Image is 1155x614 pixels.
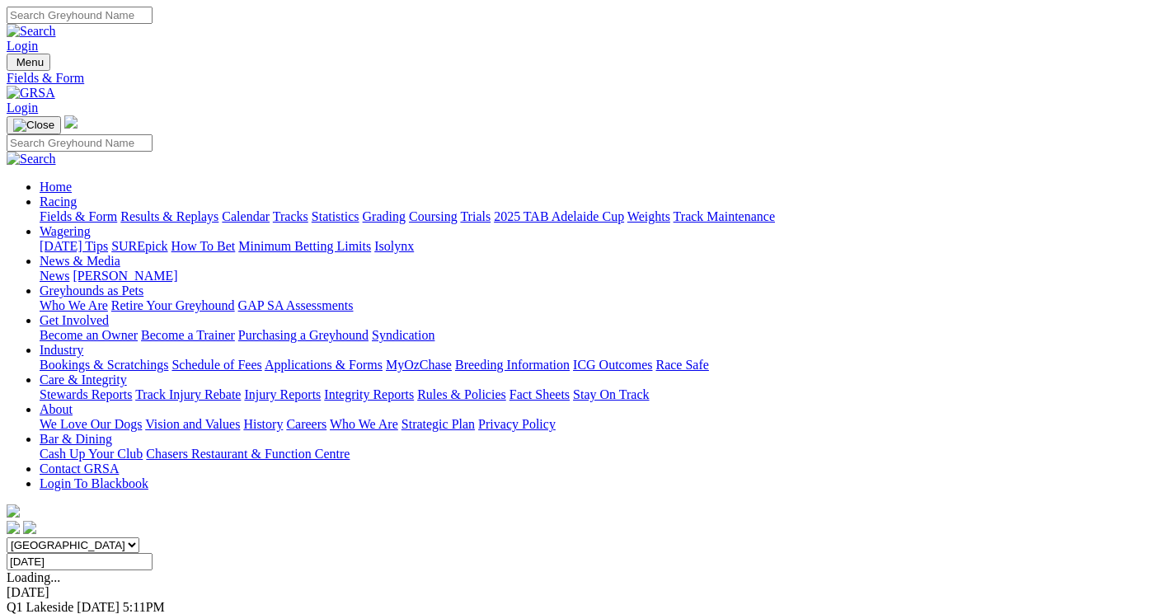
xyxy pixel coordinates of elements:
[573,387,649,401] a: Stay On Track
[40,402,73,416] a: About
[40,239,1148,254] div: Wagering
[141,328,235,342] a: Become a Trainer
[40,269,1148,284] div: News & Media
[16,56,44,68] span: Menu
[120,209,218,223] a: Results & Replays
[40,476,148,490] a: Login To Blackbook
[7,24,56,39] img: Search
[64,115,77,129] img: logo-grsa-white.png
[40,269,69,283] a: News
[222,209,270,223] a: Calendar
[7,71,1148,86] a: Fields & Form
[417,387,506,401] a: Rules & Policies
[7,504,20,518] img: logo-grsa-white.png
[324,387,414,401] a: Integrity Reports
[286,417,326,431] a: Careers
[265,358,383,372] a: Applications & Forms
[40,417,1148,432] div: About
[243,417,283,431] a: History
[509,387,570,401] a: Fact Sheets
[40,298,1148,313] div: Greyhounds as Pets
[627,209,670,223] a: Weights
[40,387,1148,402] div: Care & Integrity
[40,254,120,268] a: News & Media
[171,239,236,253] a: How To Bet
[40,224,91,238] a: Wagering
[312,209,359,223] a: Statistics
[7,86,55,101] img: GRSA
[655,358,708,372] a: Race Safe
[40,195,77,209] a: Racing
[7,116,61,134] button: Toggle navigation
[401,417,475,431] a: Strategic Plan
[460,209,491,223] a: Trials
[40,209,117,223] a: Fields & Form
[7,39,38,53] a: Login
[40,239,108,253] a: [DATE] Tips
[40,462,119,476] a: Contact GRSA
[238,239,371,253] a: Minimum Betting Limits
[171,358,261,372] a: Schedule of Fees
[40,417,142,431] a: We Love Our Dogs
[40,447,143,461] a: Cash Up Your Club
[7,7,153,24] input: Search
[145,417,240,431] a: Vision and Values
[123,600,165,614] span: 5:11PM
[40,328,1148,343] div: Get Involved
[40,358,1148,373] div: Industry
[7,570,60,584] span: Loading...
[455,358,570,372] a: Breeding Information
[73,269,177,283] a: [PERSON_NAME]
[409,209,458,223] a: Coursing
[494,209,624,223] a: 2025 TAB Adelaide Cup
[238,298,354,312] a: GAP SA Assessments
[238,328,369,342] a: Purchasing a Greyhound
[7,152,56,166] img: Search
[40,284,143,298] a: Greyhounds as Pets
[386,358,452,372] a: MyOzChase
[573,358,652,372] a: ICG Outcomes
[13,119,54,132] img: Close
[40,387,132,401] a: Stewards Reports
[7,521,20,534] img: facebook.svg
[23,521,36,534] img: twitter.svg
[40,358,168,372] a: Bookings & Scratchings
[7,54,50,71] button: Toggle navigation
[40,343,83,357] a: Industry
[40,209,1148,224] div: Racing
[478,417,556,431] a: Privacy Policy
[374,239,414,253] a: Isolynx
[363,209,406,223] a: Grading
[77,600,120,614] span: [DATE]
[40,298,108,312] a: Who We Are
[7,600,73,614] span: Q1 Lakeside
[7,134,153,152] input: Search
[7,553,153,570] input: Select date
[40,328,138,342] a: Become an Owner
[244,387,321,401] a: Injury Reports
[372,328,434,342] a: Syndication
[135,387,241,401] a: Track Injury Rebate
[111,239,167,253] a: SUREpick
[330,417,398,431] a: Who We Are
[273,209,308,223] a: Tracks
[7,585,1148,600] div: [DATE]
[7,101,38,115] a: Login
[40,447,1148,462] div: Bar & Dining
[111,298,235,312] a: Retire Your Greyhound
[40,180,72,194] a: Home
[40,373,127,387] a: Care & Integrity
[40,313,109,327] a: Get Involved
[40,432,112,446] a: Bar & Dining
[146,447,350,461] a: Chasers Restaurant & Function Centre
[674,209,775,223] a: Track Maintenance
